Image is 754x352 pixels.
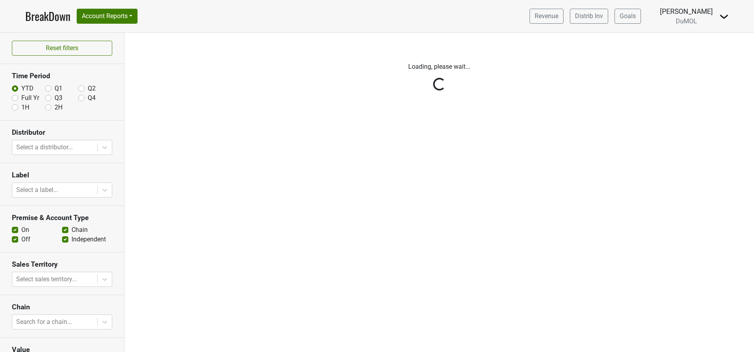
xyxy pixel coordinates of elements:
[25,8,70,24] a: BreakDown
[719,12,729,21] img: Dropdown Menu
[77,9,138,24] button: Account Reports
[570,9,608,24] a: Distrib Inv
[615,9,641,24] a: Goals
[220,62,659,72] p: Loading, please wait...
[660,6,713,17] div: [PERSON_NAME]
[676,17,697,25] span: DuMOL
[530,9,564,24] a: Revenue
